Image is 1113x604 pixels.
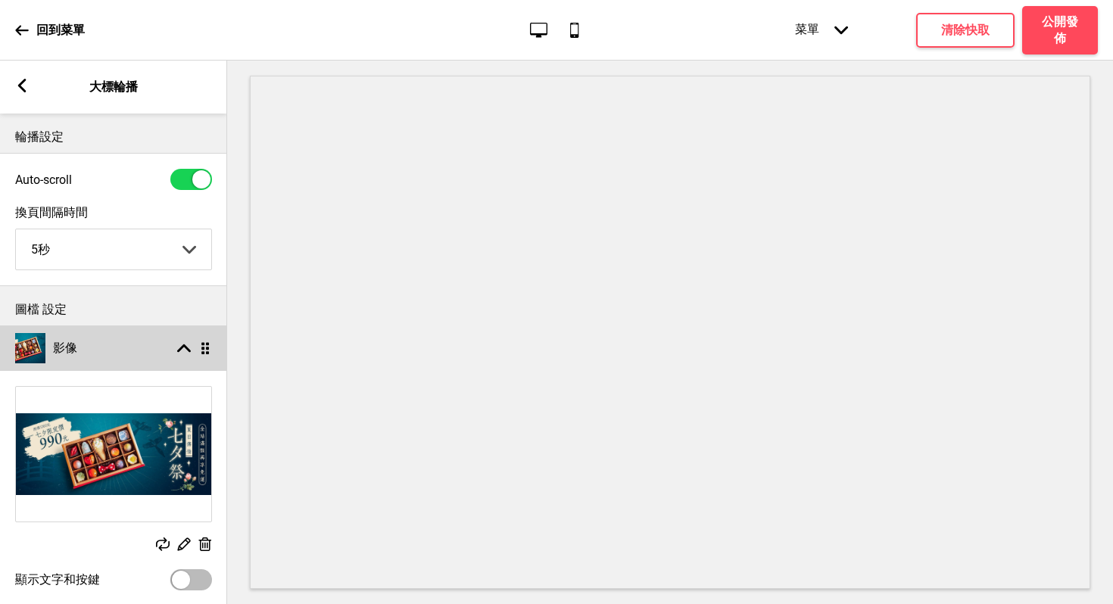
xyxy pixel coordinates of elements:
[36,22,85,39] p: 回到菜單
[15,10,85,51] a: 回到菜單
[16,387,211,521] img: Image
[1022,6,1098,54] button: 公開發佈
[780,7,863,53] div: 菜單
[53,340,77,356] h4: 影像
[15,173,72,187] label: Auto-scroll
[15,129,212,145] p: 輪播設定
[89,79,138,95] p: 大標輪播
[941,22,990,39] h4: 清除快取
[15,205,212,221] label: 換頁間隔時間
[15,572,100,588] label: 顯示文字和按鍵
[15,301,212,318] p: 圖檔 設定
[916,13,1015,48] button: 清除快取
[1037,14,1083,47] h4: 公開發佈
